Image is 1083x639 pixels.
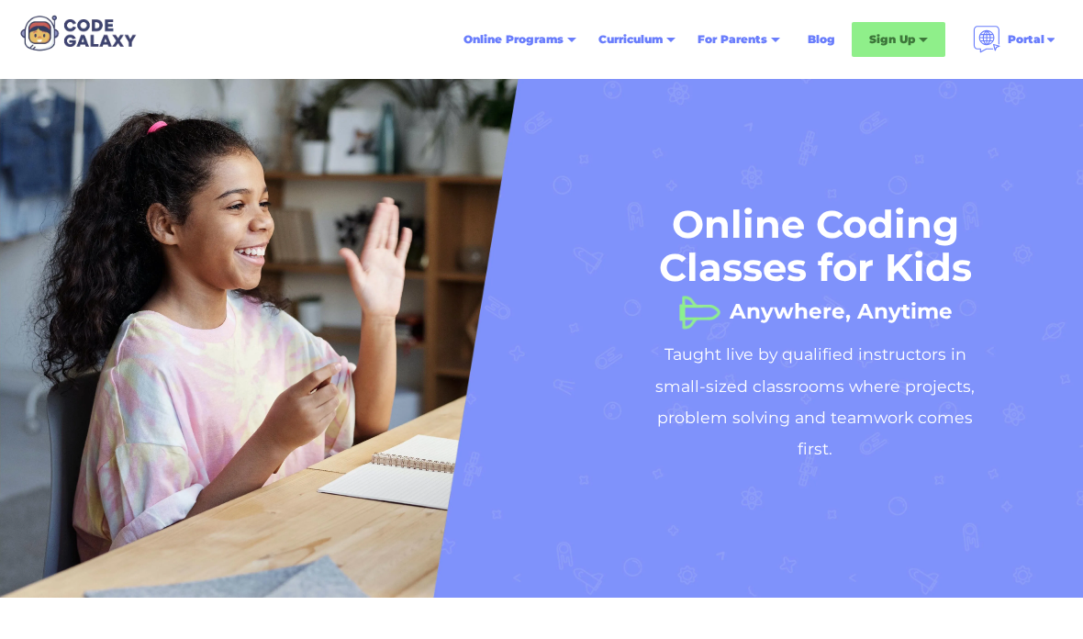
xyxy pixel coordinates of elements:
div: Portal [1008,30,1044,49]
div: Sign Up [852,22,945,57]
div: Online Programs [463,30,564,49]
div: Curriculum [598,30,663,49]
div: For Parents [698,30,767,49]
h1: Online Coding Classes for Kids [641,203,989,289]
div: Online Programs [452,23,587,56]
div: Sign Up [869,30,915,49]
a: Blog [797,23,846,56]
div: Curriculum [587,23,687,56]
h1: Anywhere, Anytime [730,293,953,311]
div: Portal [962,18,1068,61]
div: For Parents [687,23,791,56]
h2: Taught live by qualified instructors in small-sized classrooms where projects, problem solving an... [641,339,989,465]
